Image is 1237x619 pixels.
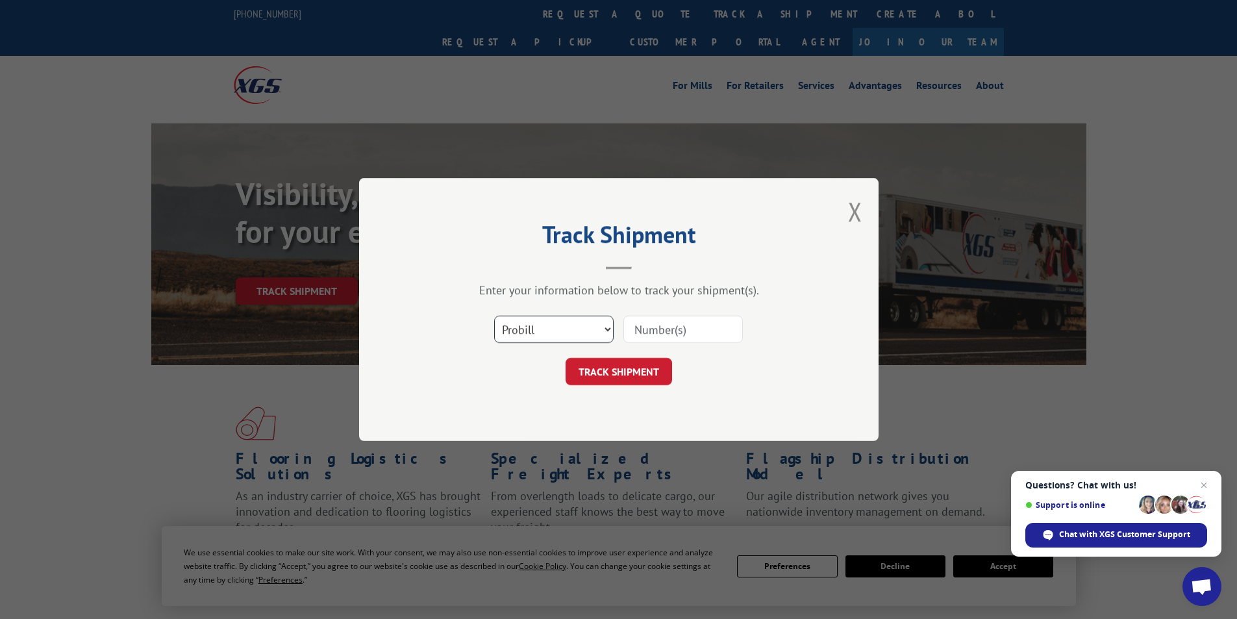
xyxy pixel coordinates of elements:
[424,283,814,297] div: Enter your information below to track your shipment(s).
[424,225,814,250] h2: Track Shipment
[1025,523,1207,548] div: Chat with XGS Customer Support
[848,194,862,229] button: Close modal
[1196,477,1212,493] span: Close chat
[623,316,743,343] input: Number(s)
[1025,500,1134,510] span: Support is online
[1182,567,1221,606] div: Open chat
[1059,529,1190,540] span: Chat with XGS Customer Support
[566,358,672,385] button: TRACK SHIPMENT
[1025,480,1207,490] span: Questions? Chat with us!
